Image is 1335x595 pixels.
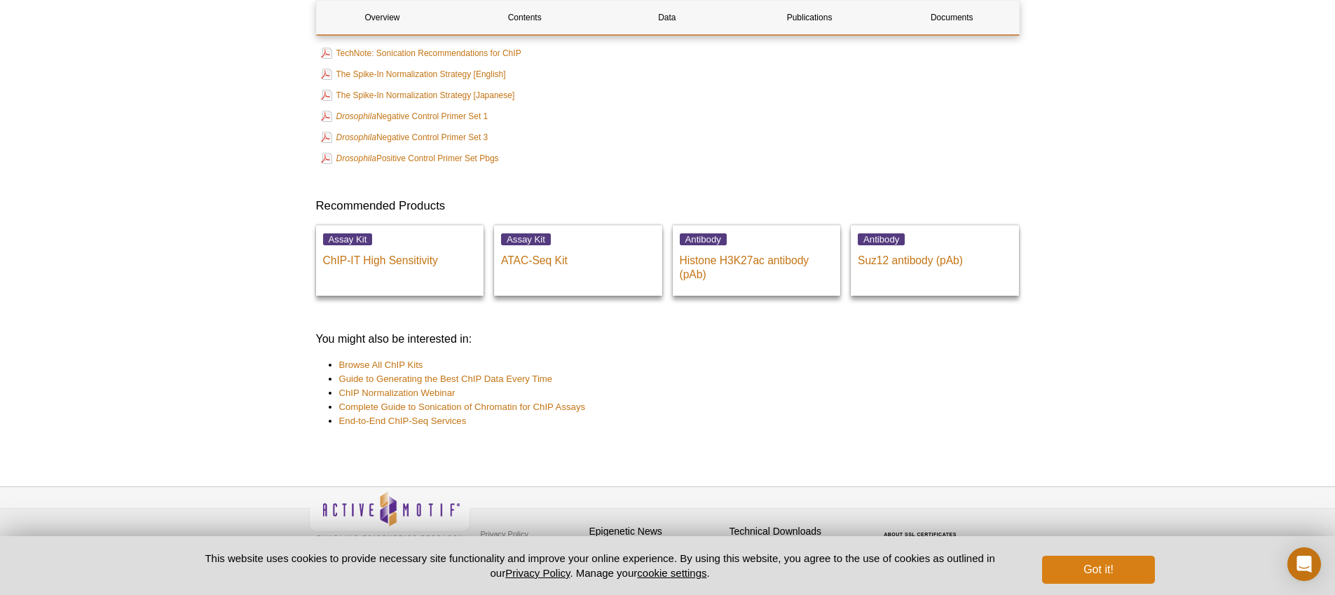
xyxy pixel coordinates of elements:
[730,526,863,538] h4: Technical Downloads
[680,233,727,245] span: Antibody
[309,487,470,544] img: Active Motif,
[316,198,1020,214] h3: Recommended Products
[323,247,477,268] p: ChIP-IT High Sensitivity
[459,1,591,34] a: Contents
[336,153,376,163] i: Drosophila
[339,358,423,372] a: Browse All ChIP Kits
[884,532,957,537] a: ABOUT SSL CERTIFICATES
[339,372,553,386] a: Guide to Generating the Best ChIP Data Every Time
[637,567,706,579] button: cookie settings
[321,150,499,167] a: DrosophilaPositive Control Primer Set Pbgs
[336,132,376,142] i: Drosophila
[321,87,515,104] a: The Spike-In Normalization Strategy [Japanese]
[321,129,488,146] a: DrosophilaNegative Control Primer Set 3
[339,386,456,400] a: ChIP Normalization Webinar
[323,233,373,245] span: Assay Kit
[316,225,484,296] a: Assay Kit ChIP-IT High Sensitivity
[317,1,449,34] a: Overview
[181,551,1020,580] p: This website uses cookies to provide necessary site functionality and improve your online experie...
[477,524,532,545] a: Privacy Policy
[321,108,488,125] a: DrosophilaNegative Control Primer Set 1
[1042,556,1154,584] button: Got it!
[744,1,875,34] a: Publications
[321,66,506,83] a: The Spike-In Normalization Strategy [English]
[601,1,733,34] a: Data
[336,111,376,121] i: Drosophila
[858,233,905,245] span: Antibody
[339,400,586,414] a: Complete Guide to Sonication of Chromatin for ChIP Assays
[321,45,521,62] a: TechNote: Sonication Recommendations for ChIP
[501,247,655,268] p: ATAC-Seq Kit
[673,225,841,296] a: Antibody Histone H3K27ac antibody (pAb)
[316,331,1020,348] h3: You might also be interested in:
[851,225,1019,296] a: Antibody Suz12 antibody (pAb)
[494,225,662,296] a: Assay Kit ATAC-Seq Kit
[870,512,975,542] table: Click to Verify - This site chose Symantec SSL for secure e-commerce and confidential communicati...
[339,414,467,428] a: End-to-End ChIP-Seq Services
[858,247,1012,268] p: Suz12 antibody (pAb)
[680,247,834,282] p: Histone H3K27ac antibody (pAb)
[886,1,1018,34] a: Documents
[1287,547,1321,581] div: Open Intercom Messenger
[505,567,570,579] a: Privacy Policy
[589,526,723,538] h4: Epigenetic News
[501,233,551,245] span: Assay Kit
